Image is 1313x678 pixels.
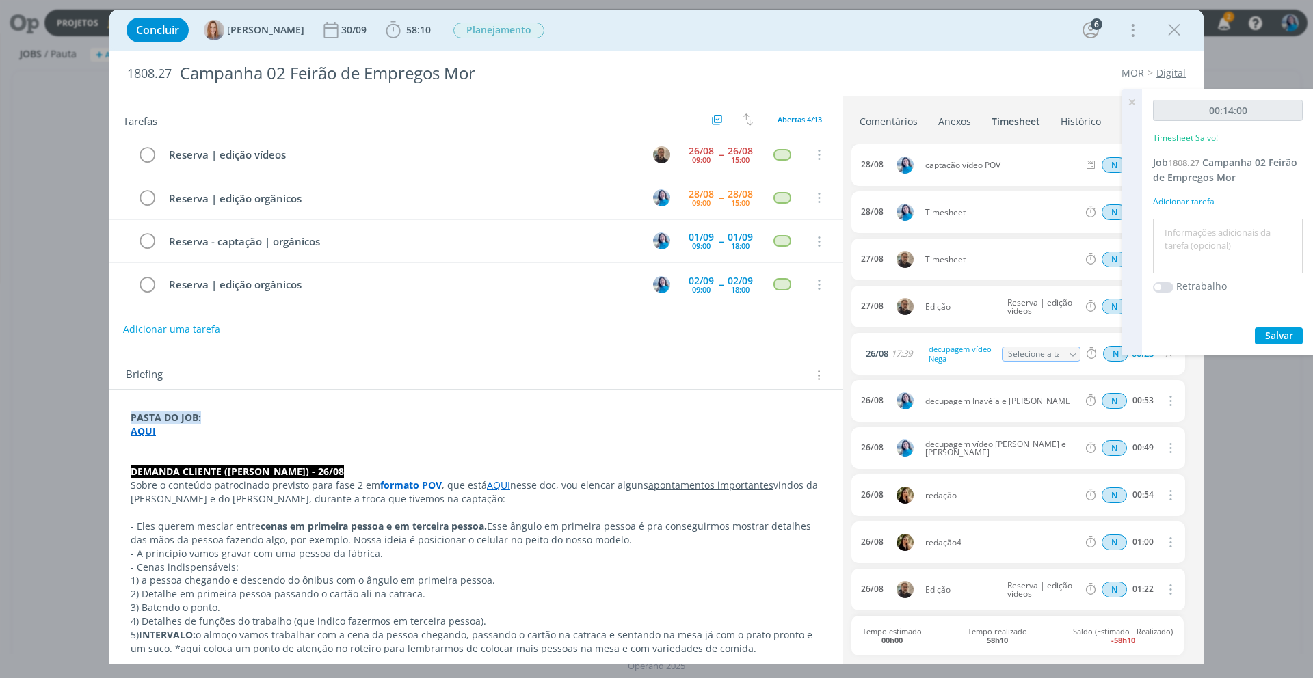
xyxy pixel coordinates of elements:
div: 01/09 [728,232,753,242]
div: Reserva | edição vídeos [163,146,640,163]
u: apontamentos importantes [648,478,773,491]
span: N [1102,393,1127,409]
div: Adicionar tarefa [1153,195,1303,208]
div: 27/08 [861,301,884,311]
b: 00h00 [881,635,903,645]
div: 30/09 [341,25,369,35]
div: Reserva | edição orgânicos [163,190,640,207]
span: N [1102,534,1127,550]
b: 58h10 [987,635,1008,645]
span: N [1103,346,1128,362]
button: 58:10 [382,19,434,41]
img: R [897,298,914,315]
strong: DEMANDA CLIENTE ([PERSON_NAME]) - 26/08 [131,465,344,478]
strong: AQUI [131,424,156,437]
button: Planejamento [453,22,545,39]
button: 6 [1080,19,1102,41]
img: E [897,439,914,457]
span: decupagem vídeo [PERSON_NAME] e [PERSON_NAME] [920,440,1083,457]
p: 2) Detalhe em primeira pessoa passando o cartão ali na catraca. [131,587,821,601]
span: Salvar [1265,329,1293,342]
div: 01:00 [1132,537,1154,547]
strong: formato POV [380,478,442,491]
button: Salvar [1255,327,1303,344]
span: Edição [920,303,1002,311]
span: decupagem Inavéia e [PERSON_NAME] [920,397,1083,405]
button: E [651,274,672,295]
span: Tempo estimado [862,627,922,645]
strong: _____________________________________________________ [131,452,348,465]
span: 17:39 [891,349,912,358]
button: Adicionar uma tarefa [122,317,221,342]
span: redação4 [920,539,1083,547]
span: -- [719,193,723,202]
div: Horas normais [1103,346,1128,362]
a: Job1808.27Campanha 02 Feirão de Empregos Mor [1153,156,1297,184]
div: 09:00 [692,286,711,293]
div: Campanha 02 Feirão de Empregos Mor [174,57,739,90]
span: N [1102,204,1127,220]
label: Retrabalho [1176,279,1227,293]
div: 28/08 [861,207,884,217]
a: Comentários [859,109,918,128]
div: Horas normais [1102,487,1127,503]
img: R [653,146,670,163]
span: Edição [920,586,1002,594]
span: 58:10 [406,23,431,36]
div: 02/09 [689,276,714,286]
div: 28/08 [689,189,714,199]
div: 28/08 [861,160,884,169]
p: Sobre o conteúdo patrocinado previsto para fase 2 em , que está nesse doc, vou elencar alguns vin... [131,478,821,506]
div: Horas normais [1102,252,1127,267]
span: Tarefas [123,111,157,128]
div: Horas normais [1102,393,1127,409]
strong: PASTA DO JOB: [131,411,201,424]
div: 02/09 [728,276,753,286]
div: Horas normais [1102,440,1127,456]
div: 00:49 [1132,443,1154,452]
span: Timesheet [920,208,1083,217]
img: A [204,20,224,40]
div: Horas normais [1102,299,1127,314]
div: 01/09 [689,232,714,242]
span: Reserva | edição vídeos [1002,582,1080,598]
div: 26/08 [728,146,753,156]
img: E [653,189,670,206]
button: R [651,144,672,165]
div: 15:00 [731,156,750,163]
span: 1808.27 [127,66,172,81]
img: E [653,276,670,293]
span: Briefing [126,366,163,384]
p: - Cenas indispensáveis: [131,560,821,574]
span: -- [719,280,723,289]
a: MOR [1122,66,1144,79]
span: N [1102,582,1127,597]
button: E [651,231,672,252]
span: -- [719,150,723,159]
span: -- [719,236,723,246]
div: 15:00 [731,199,750,206]
span: captação vídeo POV [920,161,1083,169]
img: E [897,204,914,221]
a: Histórico [1060,109,1102,128]
img: E [897,157,914,174]
div: 26/08 [689,146,714,156]
div: Reserva - captação | orgânicos [163,233,640,250]
p: Timesheet Salvo! [1153,132,1218,144]
button: Concluir [127,18,189,42]
p: - Eles querem mesclar entre Esse ângulo em primeira pessoa é pra conseguirmos mostrar detalhes da... [131,519,821,547]
img: E [653,232,670,249]
div: Horas normais [1102,534,1127,550]
p: 4) Detalhes de funções do trabalho (que indico fazermos em terceira pessoa). [131,614,821,628]
p: - A princípio vamos gravar com uma pessoa da fábrica. [131,547,821,560]
span: [PERSON_NAME] [227,25,304,35]
b: -58h10 [1111,635,1135,645]
div: 27/08 [861,254,884,264]
img: C [897,534,914,551]
span: N [1102,252,1127,267]
div: Anexos [938,115,971,128]
span: N [1102,487,1127,503]
div: 18:00 [731,242,750,249]
span: Tempo realizado [968,627,1027,645]
div: Horas normais [1102,204,1127,220]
